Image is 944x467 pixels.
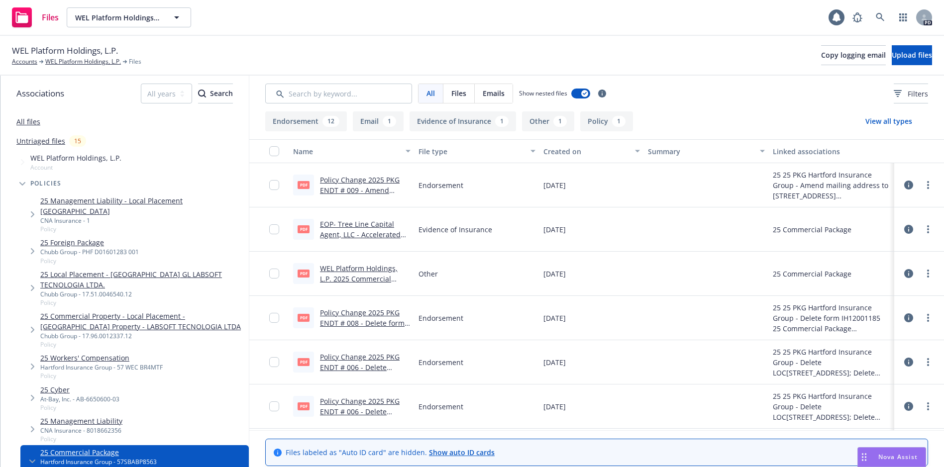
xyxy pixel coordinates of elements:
[419,146,525,157] div: File type
[40,447,157,458] a: 25 Commercial Package
[773,269,851,279] div: 25 Commercial Package
[429,448,495,457] a: Show auto ID cards
[30,181,62,187] span: Policies
[320,396,409,458] a: Policy Change 2025 PKG ENDT # 006 - Delete LOC[STREET_ADDRESS]; Delete ZIONS BANCORPORATION, N.A....
[483,88,505,98] span: Emails
[40,458,157,466] div: Hartford Insurance Group - 57SBABP8563
[426,88,435,98] span: All
[40,395,119,403] div: At-Bay, Inc. - AB-6650600-03
[773,391,890,422] div: 25 25 PKG Hartford Insurance Group - Delete LOC[STREET_ADDRESS]; Delete ZIONS BANCORPORATION, N.A...
[75,12,161,23] span: WEL Platform Holdings, L.P.
[543,357,566,368] span: [DATE]
[894,89,928,99] span: Filters
[892,50,932,60] span: Upload files
[892,45,932,65] button: Upload files
[322,116,339,127] div: 12
[769,139,894,163] button: Linked associations
[893,7,913,27] a: Switch app
[40,257,139,265] span: Policy
[40,353,163,363] a: 25 Workers' Compensation
[269,146,279,156] input: Select all
[858,448,870,467] div: Drag to move
[922,356,934,368] a: more
[419,401,463,412] span: Endorsement
[419,180,463,190] span: Endorsement
[16,117,40,126] a: All files
[40,269,245,290] a: 25 Local Placement - [GEOGRAPHIC_DATA] GL LABSOFT TECNOLOGIA LTDA.
[644,139,769,163] button: Summary
[265,84,412,103] input: Search by keyword...
[353,111,404,131] button: Email
[40,403,119,412] span: Policy
[269,180,279,190] input: Toggle Row Selected
[40,225,245,233] span: Policy
[320,219,404,260] a: EOP- Tree Line Capital Agent, LLC - Accelerated Technology Laboratories, LLC (1).pdf.pdf
[298,358,310,366] span: pdf
[821,50,886,60] span: Copy logging email
[922,312,934,324] a: more
[16,136,65,146] a: Untriaged files
[543,146,629,157] div: Created on
[198,84,233,103] button: SearchSearch
[553,116,567,127] div: 1
[269,224,279,234] input: Toggle Row Selected
[269,313,279,323] input: Toggle Row Selected
[30,163,121,172] span: Account
[298,270,310,277] span: pdf
[383,116,396,127] div: 1
[908,89,928,99] span: Filters
[12,57,37,66] a: Accounts
[612,116,626,127] div: 1
[419,269,438,279] span: Other
[320,264,398,304] a: WEL Platform Holdings, L.P. 2025 Commercial Package Policy Holder Notice.pdf
[419,224,492,235] span: Evidence of Insurance
[922,223,934,235] a: more
[198,84,233,103] div: Search
[539,139,644,163] button: Created on
[40,311,245,332] a: 25 Commercial Property - Local Placement - [GEOGRAPHIC_DATA] Property - LABSOFT TECNOLOGIA LTDA
[522,111,574,131] button: Other
[16,87,64,100] span: Associations
[410,111,516,131] button: Evidence of Insurance
[129,57,141,66] span: Files
[648,146,754,157] div: Summary
[894,84,928,103] button: Filters
[40,332,245,340] div: Chubb Group - 17.96.0012337.12
[12,44,118,57] span: WEL Platform Holdings, L.P.
[773,347,890,378] div: 25 25 PKG Hartford Insurance Group - Delete LOC[STREET_ADDRESS]; Delete ZIONS BANCORPORATION, N.A...
[298,314,310,321] span: pdf
[320,308,405,338] a: Policy Change 2025 PKG ENDT # 008 - Delete form IH12001185.pdf
[847,7,867,27] a: Report a Bug
[40,372,163,380] span: Policy
[419,357,463,368] span: Endorsement
[40,426,122,435] div: CNA Insurance - 8018662356
[543,180,566,190] span: [DATE]
[821,45,886,65] button: Copy logging email
[69,135,86,147] div: 15
[298,402,310,410] span: pdf
[870,7,890,27] a: Search
[857,447,926,467] button: Nova Assist
[42,13,59,21] span: Files
[543,269,566,279] span: [DATE]
[198,90,206,97] svg: Search
[265,111,347,131] button: Endorsement
[40,416,122,426] a: 25 Management Liability
[849,111,928,131] button: View all types
[419,313,463,323] span: Endorsement
[495,116,509,127] div: 1
[543,401,566,412] span: [DATE]
[40,290,245,298] div: Chubb Group - 17.51.0046540.12
[40,195,245,216] a: 25 Management Liability - Local Placement [GEOGRAPHIC_DATA]
[773,170,890,201] div: 25 25 PKG Hartford Insurance Group - Amend mailing address to [STREET_ADDRESS]
[922,400,934,412] a: more
[543,313,566,323] span: [DATE]
[773,224,851,235] div: 25 Commercial Package
[878,453,918,461] span: Nova Assist
[519,89,567,97] span: Show nested files
[543,224,566,235] span: [DATE]
[298,225,310,233] span: pdf
[40,237,139,248] a: 25 Foreign Package
[289,139,415,163] button: Name
[40,384,119,395] a: 25 Cyber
